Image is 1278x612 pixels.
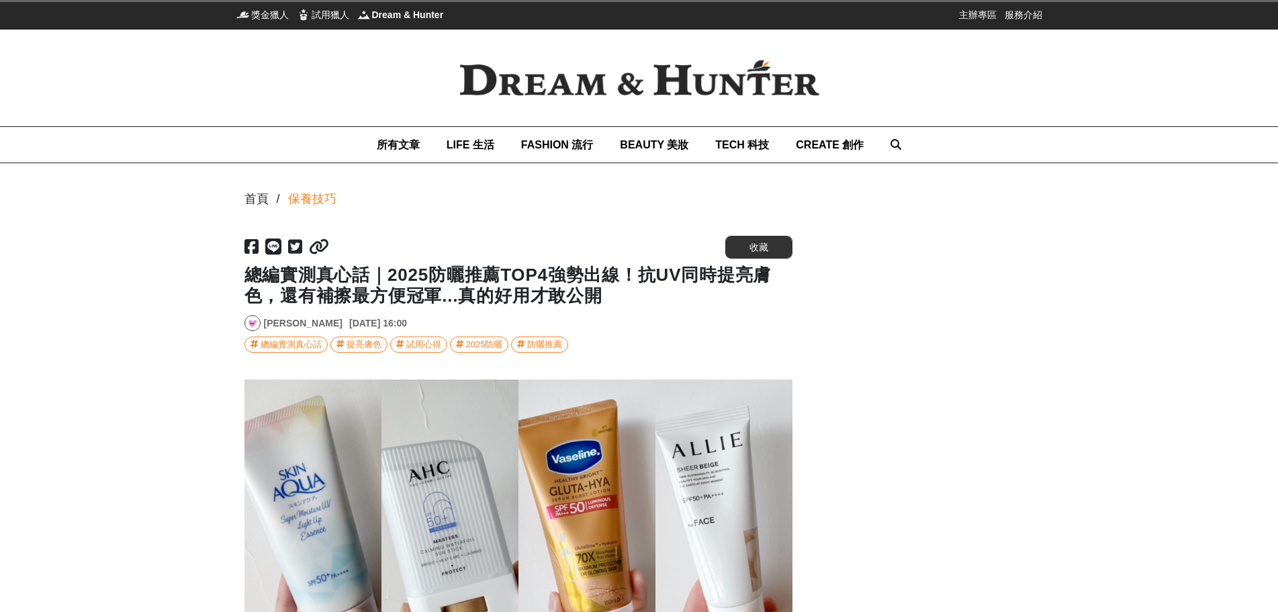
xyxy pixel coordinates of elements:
[521,139,594,150] span: FASHION 流行
[450,337,509,353] a: 2025防曬
[527,337,562,352] div: 防曬推薦
[447,127,494,163] a: LIFE 生活
[244,190,269,208] div: 首頁
[312,8,349,21] span: 試用獵人
[511,337,568,353] a: 防曬推薦
[236,8,250,21] img: 獎金獵人
[244,315,261,331] a: Avatar
[725,236,792,259] button: 收藏
[347,337,381,352] div: 提亮膚色
[796,139,864,150] span: CREATE 創作
[377,139,420,150] span: 所有文章
[244,337,328,353] a: 總編實測真心話
[796,127,864,163] a: CREATE 創作
[377,127,420,163] a: 所有文章
[244,265,792,306] h1: 總編實測真心話｜2025防曬推薦TOP4強勢出線！抗UV同時提亮膚色，還有補擦最方便冠軍...真的好用才敢公開
[620,127,688,163] a: BEAUTY 美妝
[277,190,280,208] div: /
[715,139,769,150] span: TECH 科技
[406,337,441,352] div: 試用心得
[390,337,447,353] a: 試用心得
[349,316,407,331] div: [DATE] 16:00
[357,8,444,21] a: Dream & HunterDream & Hunter
[1005,8,1042,21] a: 服務介紹
[288,190,336,208] a: 保養技巧
[264,316,343,331] a: [PERSON_NAME]
[251,8,289,21] span: 獎金獵人
[959,8,997,21] a: 主辦專區
[715,127,769,163] a: TECH 科技
[330,337,387,353] a: 提亮膚色
[521,127,594,163] a: FASHION 流行
[261,337,322,352] div: 總編實測真心話
[357,8,371,21] img: Dream & Hunter
[236,8,289,21] a: 獎金獵人獎金獵人
[372,8,444,21] span: Dream & Hunter
[245,316,260,331] img: Avatar
[620,139,688,150] span: BEAUTY 美妝
[297,8,310,21] img: 試用獵人
[447,139,494,150] span: LIFE 生活
[297,8,349,21] a: 試用獵人試用獵人
[438,38,841,118] img: Dream & Hunter
[466,337,503,352] div: 2025防曬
